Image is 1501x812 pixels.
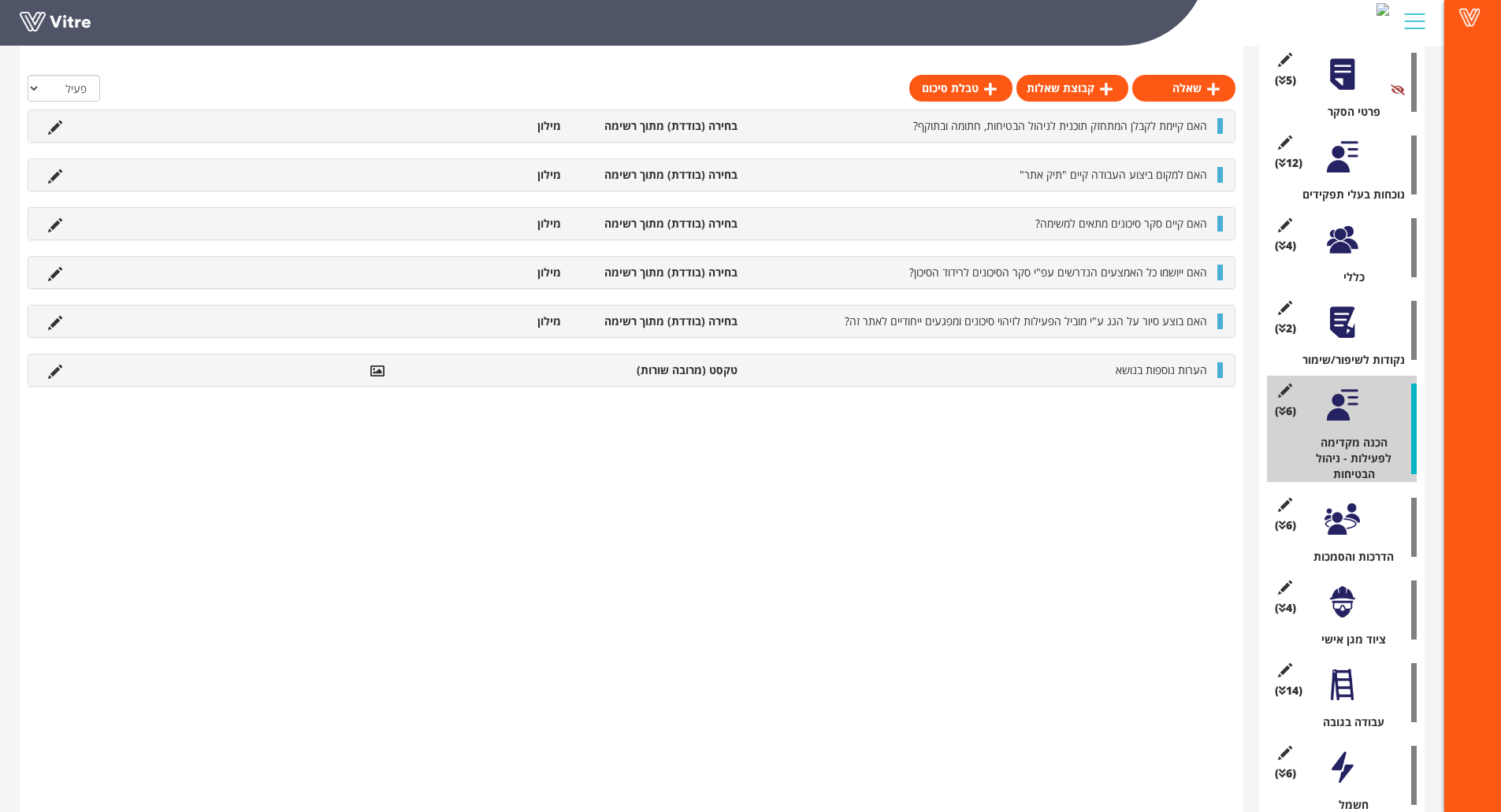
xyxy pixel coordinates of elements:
[1020,167,1207,182] span: האם למקום ביצוע העבודה קיים "תיק אתר"
[1279,714,1417,730] div: עבודה בגובה
[392,118,569,134] li: מילון
[392,216,569,232] li: מילון
[1275,238,1296,254] span: (4 )
[1016,75,1128,102] a: קבוצת שאלות
[1279,187,1417,202] div: נוכחות בעלי תפקידים
[1279,435,1417,482] div: הכנה מקדימה לפעילות - ניהול הבטיחות
[1275,321,1296,336] span: (2 )
[569,362,745,378] li: טקסט (מרובה שורות)
[909,265,1207,280] span: האם ייושמו כל האמצעים הנדרשים עפ"י סקר הסיכונים לרידוד הסיכון?
[1377,3,1389,16] img: 9383d2f8-fd1b-4917-91a4-e9a5135bec86.jpg
[1116,362,1207,377] span: הערות נוספות בנושא
[1279,632,1417,647] div: ציוד מגן אישי
[1275,155,1302,171] span: (12 )
[1275,766,1296,781] span: (6 )
[1279,104,1417,120] div: פרטי הסקר
[569,167,745,183] li: בחירה (בודדת) מתוך רשימה
[1279,352,1417,368] div: נקודות לשיפור/שימור
[1279,549,1417,565] div: הדרכות והסמכות
[569,265,745,280] li: בחירה (בודדת) מתוך רשימה
[1275,72,1296,88] span: (5 )
[1275,403,1296,419] span: (6 )
[1279,269,1417,285] div: כללי
[569,216,745,232] li: בחירה (בודדת) מתוך רשימה
[909,75,1012,102] a: טבלת סיכום
[1275,683,1302,699] span: (14 )
[569,118,745,134] li: בחירה (בודדת) מתוך רשימה
[392,313,569,329] li: מילון
[569,313,745,329] li: בחירה (בודדת) מתוך רשימה
[913,118,1207,133] span: האם קיימת לקבלן המתחזק תוכנית לניהול הבטיחות, חתומה ובתוקף?
[1275,600,1296,616] span: (4 )
[1035,216,1207,231] span: האם קיים סקר סיכונים מתאים למשימה?
[392,167,569,183] li: מילון
[1275,517,1296,533] span: (6 )
[392,265,569,280] li: מילון
[1132,75,1235,102] a: שאלה
[845,313,1207,328] span: האם בוצע סיור על הגג ע"י מוביל הפעילות לזיהוי סיכונים ומפגעים ייחודיים לאתר זה?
